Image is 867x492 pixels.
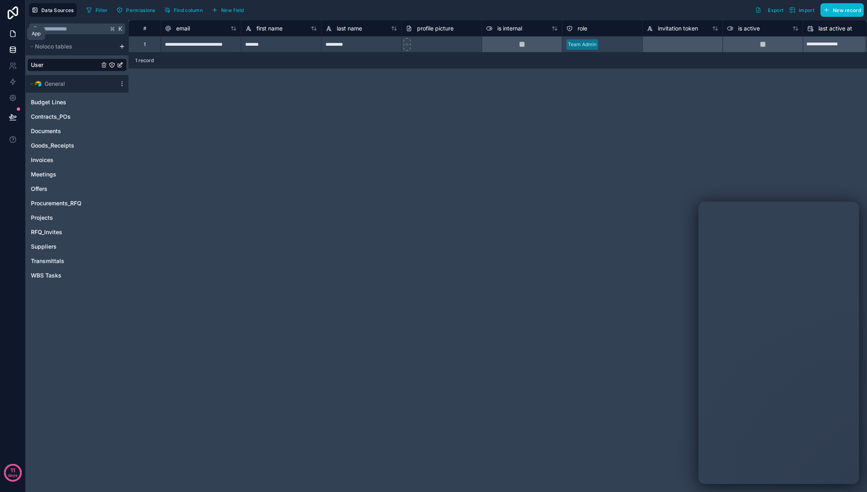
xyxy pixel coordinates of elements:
div: Team Admin [568,41,596,48]
div: Budget Lines [27,96,127,109]
div: Projects [27,211,127,224]
span: Find column [174,7,203,13]
a: Meetings [31,170,107,178]
div: Meetings [27,168,127,181]
span: last name [337,24,362,32]
span: last active at [818,24,852,32]
span: User [31,61,43,69]
p: days [8,470,18,481]
span: Contracts_POs [31,113,71,121]
a: Projects [31,214,107,222]
div: Documents [27,125,127,138]
span: invitation token [658,24,698,32]
span: Budget Lines [31,98,66,106]
div: 1 [144,41,146,48]
div: Invoices [27,154,127,166]
span: Offers [31,185,47,193]
button: Airtable LogoGeneral [27,78,116,89]
a: User [31,61,99,69]
div: WBS Tasks [27,269,127,282]
span: Invoices [31,156,53,164]
div: Offers [27,182,127,195]
button: New record [820,3,864,17]
div: App [32,30,41,37]
p: 11 [10,466,15,474]
button: Noloco tables [27,41,116,52]
span: first name [256,24,283,32]
button: Permissions [114,4,158,16]
span: Noloco tables [35,43,72,51]
span: profile picture [417,24,454,32]
iframe: Intercom live chat [698,202,859,484]
span: New record [833,7,861,13]
span: Import [799,7,814,13]
button: Filter [83,4,111,16]
span: WBS Tasks [31,271,61,279]
span: email [176,24,190,32]
span: is active [738,24,760,32]
div: Procurements_RFQ [27,197,127,210]
a: Transmittals [31,257,107,265]
span: 1 record [135,57,154,64]
span: Data Sources [41,7,74,13]
div: Suppliers [27,240,127,253]
div: # [135,25,155,31]
a: Permissions [114,4,161,16]
span: is internal [497,24,522,32]
span: Procurements_RFQ [31,199,81,207]
span: Permissions [126,7,155,13]
div: User [27,59,127,71]
span: Transmittals [31,257,64,265]
a: Procurements_RFQ [31,199,107,207]
div: RFQ_Invites [27,226,127,239]
span: role [578,24,587,32]
button: Data Sources [29,3,77,17]
span: Goods_Receipts [31,142,74,150]
img: Airtable Logo [35,81,41,87]
span: Filter [96,7,108,13]
a: Offers [31,185,107,193]
a: Documents [31,127,107,135]
span: New field [221,7,244,13]
div: Transmittals [27,255,127,267]
span: Documents [31,127,61,135]
button: New field [209,4,247,16]
button: Import [786,3,817,17]
a: WBS Tasks [31,271,107,279]
span: Meetings [31,170,56,178]
a: Budget Lines [31,98,107,106]
button: Export [752,3,786,17]
span: Projects [31,214,53,222]
span: RFQ_Invites [31,228,62,236]
div: Goods_Receipts [27,139,127,152]
span: K [118,26,123,32]
a: New record [817,3,864,17]
a: Suppliers [31,243,107,251]
a: Invoices [31,156,107,164]
span: General [45,80,65,88]
a: Goods_Receipts [31,142,107,150]
span: Suppliers [31,243,57,251]
span: Export [768,7,784,13]
button: Find column [161,4,206,16]
a: RFQ_Invites [31,228,107,236]
div: Contracts_POs [27,110,127,123]
a: Contracts_POs [31,113,107,121]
